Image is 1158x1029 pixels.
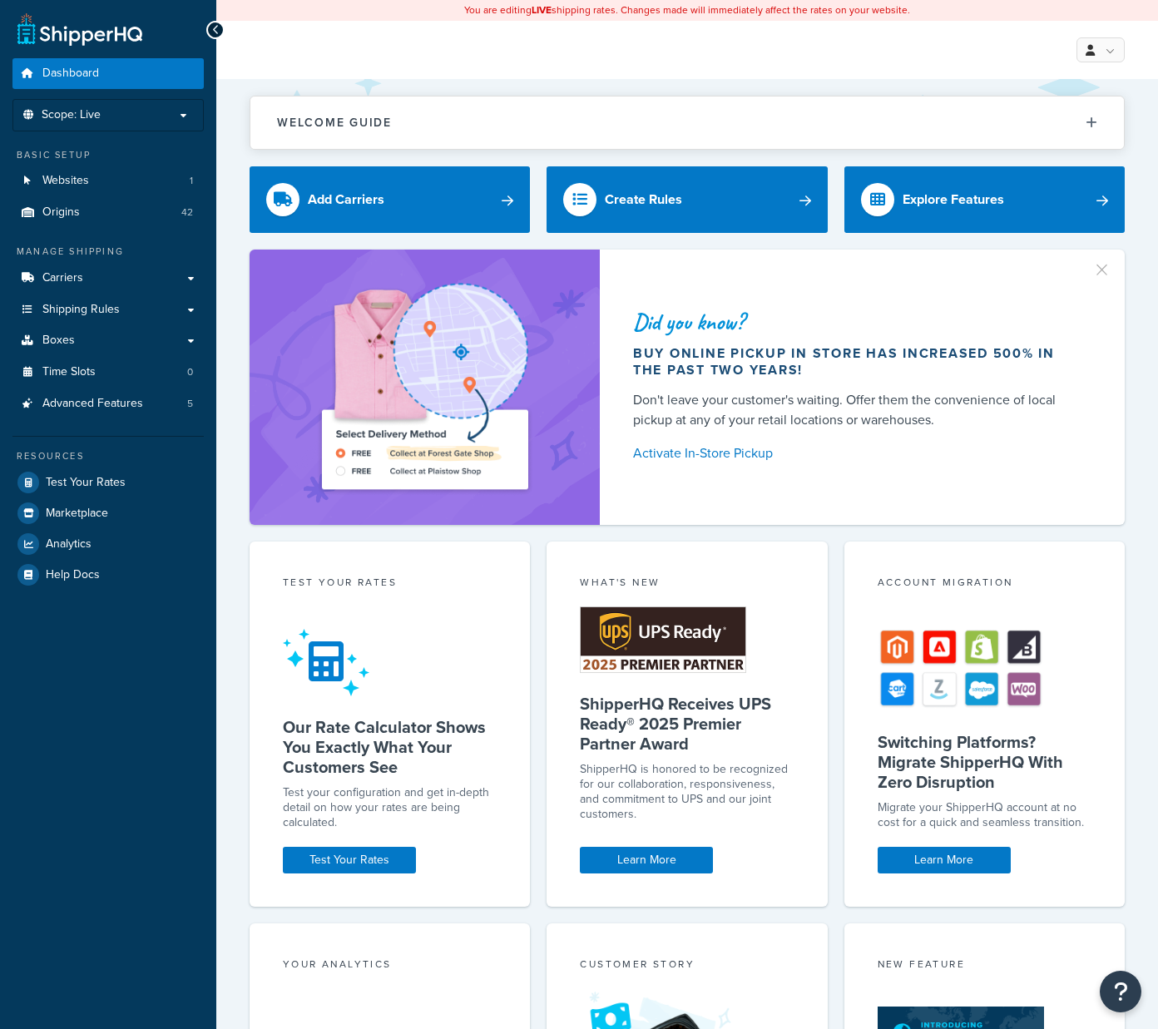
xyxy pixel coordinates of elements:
b: LIVE [532,2,552,17]
a: Learn More [580,847,713,873]
div: Add Carriers [308,188,384,211]
span: Scope: Live [42,108,101,122]
a: Time Slots0 [12,357,204,388]
span: 5 [187,397,193,411]
div: Migrate your ShipperHQ account at no cost for a quick and seamless transition. [878,800,1091,830]
a: Shipping Rules [12,294,204,325]
div: Create Rules [605,188,682,211]
span: Help Docs [46,568,100,582]
span: Advanced Features [42,397,143,411]
a: Dashboard [12,58,204,89]
span: Websites [42,174,89,188]
div: Test your rates [283,575,497,594]
a: Learn More [878,847,1011,873]
p: ShipperHQ is honored to be recognized for our collaboration, responsiveness, and commitment to UP... [580,762,794,822]
a: Marketplace [12,498,204,528]
a: Boxes [12,325,204,356]
a: Test Your Rates [12,468,204,497]
a: Add Carriers [250,166,530,233]
span: Analytics [46,537,92,552]
div: Resources [12,449,204,463]
a: Test Your Rates [283,847,416,873]
span: Origins [42,205,80,220]
div: Basic Setup [12,148,204,162]
span: 1 [190,174,193,188]
span: 0 [187,365,193,379]
a: Carriers [12,263,204,294]
div: Customer Story [580,957,794,976]
span: Marketplace [46,507,108,521]
a: Explore Features [844,166,1125,233]
a: Websites1 [12,166,204,196]
span: Time Slots [42,365,96,379]
div: Account Migration [878,575,1091,594]
div: New Feature [878,957,1091,976]
a: Advanced Features5 [12,388,204,419]
img: ad-shirt-map-b0359fc47e01cab431d101c4b569394f6a03f54285957d908178d52f29eb9668.png [275,275,575,500]
div: Don't leave your customer's waiting. Offer them the convenience of local pickup at any of your re... [633,390,1085,430]
div: Your Analytics [283,957,497,976]
div: Buy online pickup in store has increased 500% in the past two years! [633,345,1085,378]
span: Shipping Rules [42,303,120,317]
a: Create Rules [547,166,827,233]
a: Analytics [12,529,204,559]
li: Origins [12,197,204,228]
span: Boxes [42,334,75,348]
a: Activate In-Store Pickup [633,442,1085,465]
button: Welcome Guide [250,96,1124,149]
span: Test Your Rates [46,476,126,490]
div: Explore Features [903,188,1004,211]
li: Time Slots [12,357,204,388]
div: Test your configuration and get in-depth detail on how your rates are being calculated. [283,785,497,830]
button: Open Resource Center [1100,971,1141,1012]
div: Did you know? [633,310,1085,334]
div: What's New [580,575,794,594]
h5: Switching Platforms? Migrate ShipperHQ With Zero Disruption [878,732,1091,792]
a: Help Docs [12,560,204,590]
li: Websites [12,166,204,196]
span: Carriers [42,271,83,285]
div: Manage Shipping [12,245,204,259]
li: Advanced Features [12,388,204,419]
a: Origins42 [12,197,204,228]
span: Dashboard [42,67,99,81]
span: 42 [181,205,193,220]
h5: Our Rate Calculator Shows You Exactly What Your Customers See [283,717,497,777]
h2: Welcome Guide [277,116,392,129]
h5: ShipperHQ Receives UPS Ready® 2025 Premier Partner Award [580,694,794,754]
